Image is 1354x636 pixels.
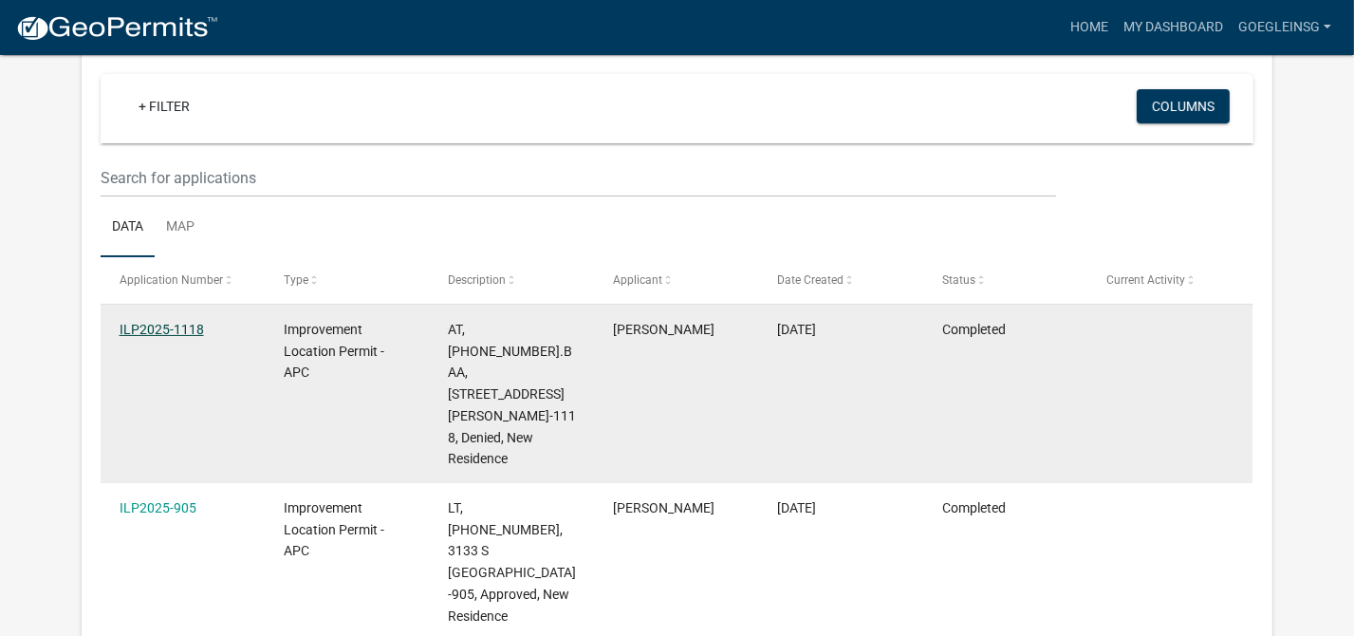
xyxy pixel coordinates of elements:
[101,159,1056,197] input: Search for applications
[284,322,384,381] span: Improvement Location Permit - APC
[1116,9,1231,46] a: My Dashboard
[120,273,223,287] span: Application Number
[1231,9,1339,46] a: GoegleinSG
[1106,273,1185,287] span: Current Activity
[777,273,844,287] span: Date Created
[448,500,576,624] span: LT, 009-129-001, 3133 S 700 E, Green, ILP2025-905, Approved, New Residence
[430,257,594,303] datatable-header-cell: Description
[101,197,155,258] a: Data
[448,273,506,287] span: Description
[1088,257,1252,303] datatable-header-cell: Current Activity
[120,500,196,515] a: ILP2025-905
[155,197,206,258] a: Map
[613,322,714,337] span: Sandra Green
[1063,9,1116,46] a: Home
[595,257,759,303] datatable-header-cell: Applicant
[448,322,576,467] span: AT, 013-164-004.BAA, 6214 W SHILLING RD, Green, ILP2025-1118, Denied, New Residence
[613,500,714,515] span: Sandra Green
[942,273,975,287] span: Status
[266,257,430,303] datatable-header-cell: Type
[284,273,308,287] span: Type
[923,257,1087,303] datatable-header-cell: Status
[613,273,662,287] span: Applicant
[942,500,1006,515] span: Completed
[123,89,205,123] a: + Filter
[942,322,1006,337] span: Completed
[777,322,816,337] span: 09/05/2025
[777,500,816,515] span: 07/22/2025
[1137,89,1230,123] button: Columns
[120,322,204,337] a: ILP2025-1118
[759,257,923,303] datatable-header-cell: Date Created
[101,257,265,303] datatable-header-cell: Application Number
[284,500,384,559] span: Improvement Location Permit - APC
